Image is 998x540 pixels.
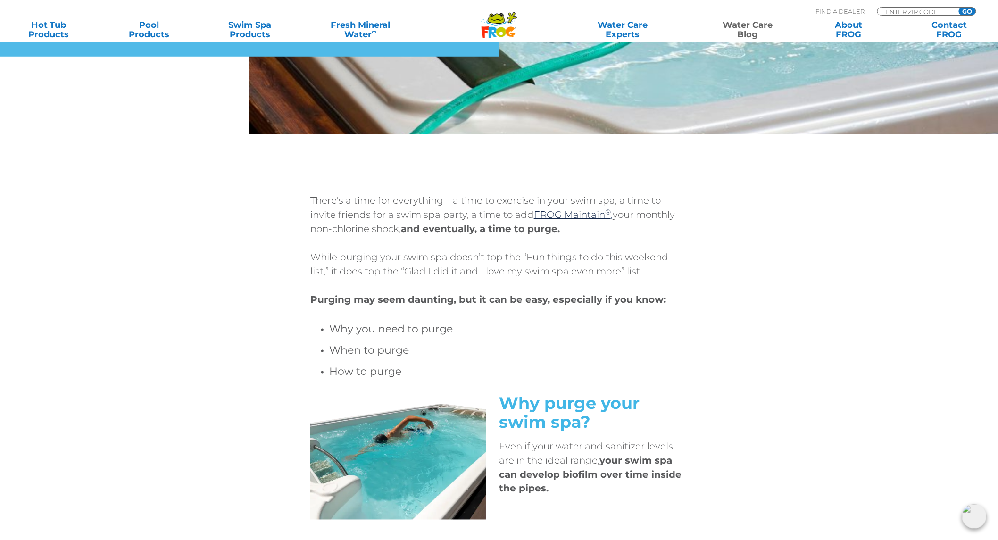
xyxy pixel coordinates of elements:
[709,20,787,39] a: Water CareBlog
[310,193,688,236] p: There’s a time for everything – a time to exercise in your swim spa, a time to invite friends for...
[910,20,989,39] a: ContactFROG
[962,504,987,529] img: openIcon
[310,394,499,520] img: Man Swimming in Swim Spa
[809,20,888,39] a: AboutFROG
[499,393,640,432] span: Why purge your swim spa?
[9,20,88,39] a: Hot TubProducts
[329,363,688,380] h4: How to purge
[310,294,666,305] strong: Purging may seem daunting, but it can be easy, especially if you know:
[401,223,560,234] strong: and eventually, a time to purge.
[605,208,611,216] sup: ®
[499,455,682,494] strong: your swim spa can develop biofilm over time inside the pipes.
[110,20,189,39] a: PoolProducts
[372,28,377,35] sup: ∞
[559,20,687,39] a: Water CareExperts
[211,20,289,39] a: Swim SpaProducts
[534,209,613,220] a: FROG Maintain®,
[329,321,688,337] h4: Why you need to purge
[312,20,410,39] a: Fresh MineralWater∞
[959,8,976,15] input: GO
[329,342,688,358] h4: When to purge
[499,439,688,496] p: Even if your water and sanitizer levels are in the ideal range,
[816,7,865,16] p: Find A Dealer
[885,8,948,16] input: Zip Code Form
[310,250,688,278] p: While purging your swim spa doesn’t top the “Fun things to do this weekend list,” it does top the...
